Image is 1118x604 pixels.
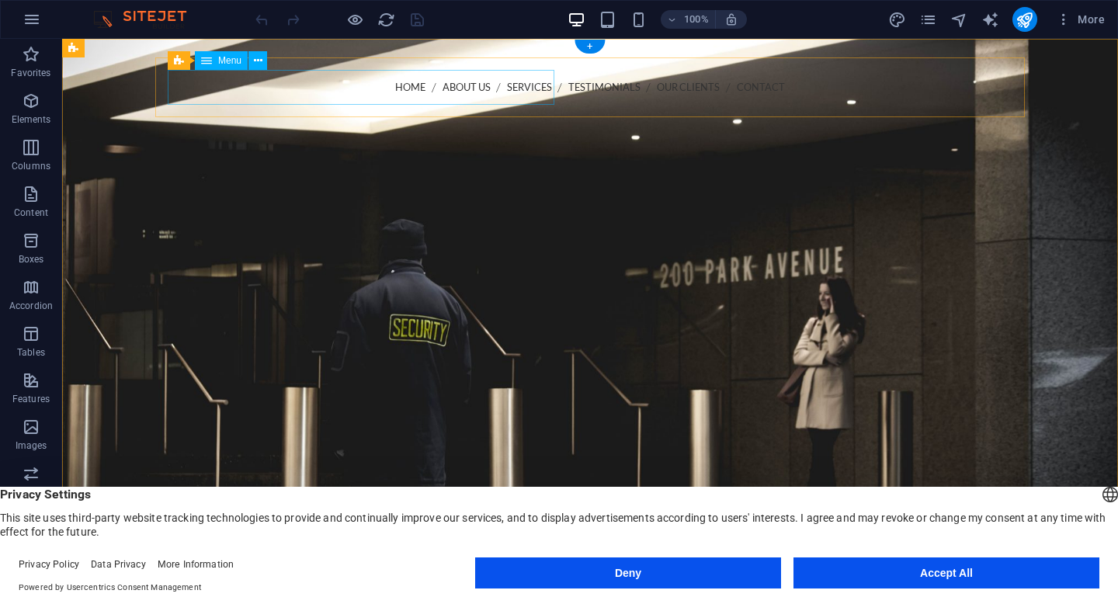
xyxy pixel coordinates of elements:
[661,10,716,29] button: 100%
[12,160,50,172] p: Columns
[9,300,53,312] p: Accordion
[1016,11,1033,29] i: Publish
[14,207,48,219] p: Content
[377,10,395,29] button: reload
[12,113,51,126] p: Elements
[950,11,968,29] i: Navigator
[575,40,605,54] div: +
[981,11,999,29] i: AI Writer
[218,56,241,65] span: Menu
[1050,7,1111,32] button: More
[19,253,44,266] p: Boxes
[888,11,906,29] i: Design (Ctrl+Alt+Y)
[1056,12,1105,27] span: More
[19,486,43,498] p: Slider
[919,11,937,29] i: Pages (Ctrl+Alt+S)
[919,10,938,29] button: pages
[11,67,50,79] p: Favorites
[724,12,738,26] i: On resize automatically adjust zoom level to fit chosen device.
[89,10,206,29] img: Editor Logo
[684,10,709,29] h6: 100%
[345,10,364,29] button: Click here to leave preview mode and continue editing
[17,346,45,359] p: Tables
[1012,7,1037,32] button: publish
[16,439,47,452] p: Images
[950,10,969,29] button: navigator
[888,10,907,29] button: design
[981,10,1000,29] button: text_generator
[12,393,50,405] p: Features
[377,11,395,29] i: Reload page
